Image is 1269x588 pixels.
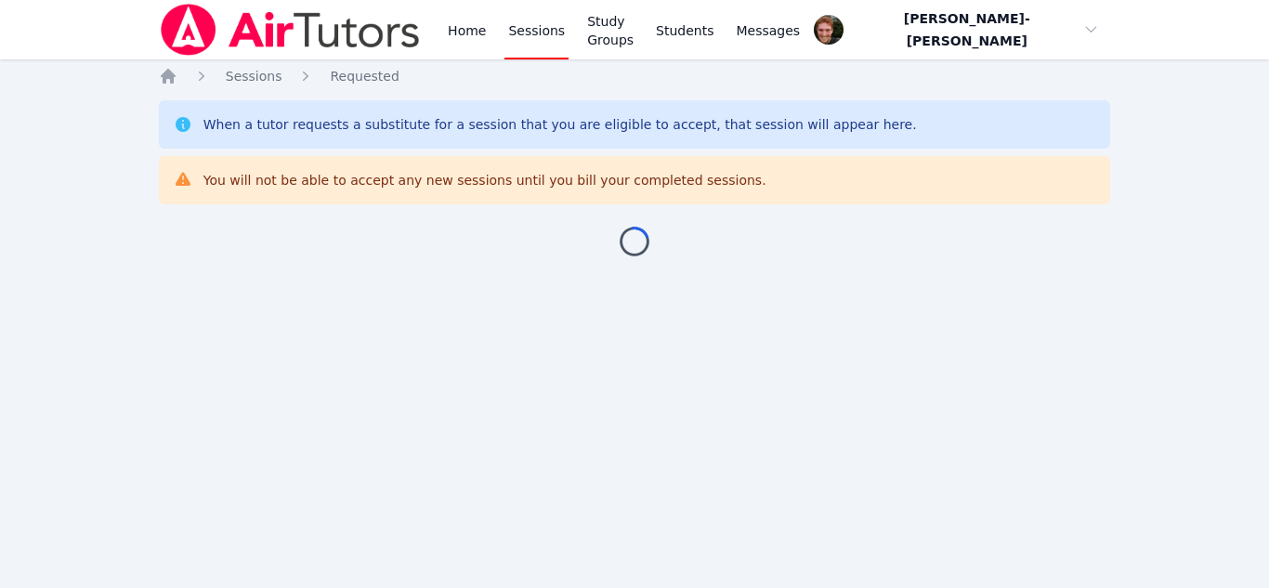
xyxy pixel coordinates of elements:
a: Sessions [226,67,282,85]
span: Messages [737,21,801,40]
div: When a tutor requests a substitute for a session that you are eligible to accept, that session wi... [203,115,917,134]
a: Requested [330,67,399,85]
div: You will not be able to accept any new sessions until you bill your completed sessions. [203,171,766,189]
span: Sessions [226,69,282,84]
nav: Breadcrumb [159,67,1111,85]
img: Air Tutors [159,4,422,56]
span: Requested [330,69,399,84]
